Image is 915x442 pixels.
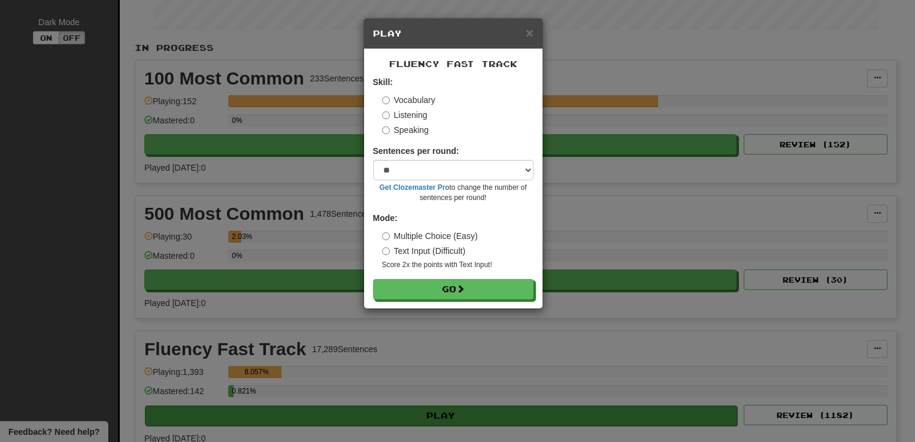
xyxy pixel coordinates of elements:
[382,109,428,121] label: Listening
[373,28,534,40] h5: Play
[526,26,533,39] button: Close
[373,213,398,223] strong: Mode:
[382,230,478,242] label: Multiple Choice (Easy)
[380,183,450,192] a: Get Clozemaster Pro
[373,279,534,299] button: Go
[373,145,459,157] label: Sentences per round:
[382,94,435,106] label: Vocabulary
[382,245,466,257] label: Text Input (Difficult)
[382,124,429,136] label: Speaking
[382,260,534,270] small: Score 2x the points with Text Input !
[382,232,390,240] input: Multiple Choice (Easy)
[382,111,390,119] input: Listening
[389,59,517,69] span: Fluency Fast Track
[382,247,390,255] input: Text Input (Difficult)
[382,96,390,104] input: Vocabulary
[382,126,390,134] input: Speaking
[373,183,534,203] small: to change the number of sentences per round!
[526,26,533,40] span: ×
[373,77,393,87] strong: Skill:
